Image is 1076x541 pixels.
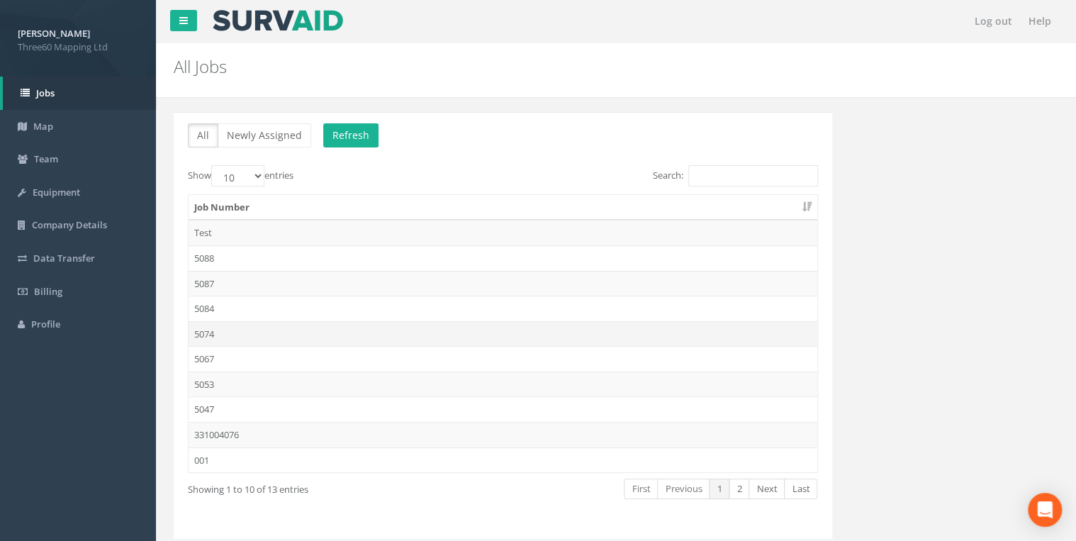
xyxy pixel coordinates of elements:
span: Jobs [36,87,55,99]
td: 5067 [189,346,817,372]
label: Search: [653,165,818,186]
a: Jobs [3,77,156,110]
td: 331004076 [189,422,817,447]
a: 2 [729,479,749,499]
a: First [624,479,658,499]
td: Test [189,220,817,245]
a: [PERSON_NAME] Three60 Mapping Ltd [18,23,138,53]
td: 001 [189,447,817,473]
div: Showing 1 to 10 of 13 entries [188,477,438,496]
input: Search: [688,165,818,186]
span: Billing [34,285,62,298]
td: 5053 [189,372,817,397]
span: Profile [31,318,60,330]
span: Company Details [32,218,107,231]
a: Next [749,479,785,499]
th: Job Number: activate to sort column ascending [189,195,817,221]
span: Equipment [33,186,80,199]
button: Newly Assigned [218,123,311,147]
td: 5088 [189,245,817,271]
button: Refresh [323,123,379,147]
label: Show entries [188,165,293,186]
select: Showentries [211,165,264,186]
a: Last [784,479,817,499]
span: Data Transfer [33,252,95,264]
strong: [PERSON_NAME] [18,27,90,40]
td: 5084 [189,296,817,321]
span: Team [34,152,58,165]
a: 1 [709,479,729,499]
h2: All Jobs [174,57,907,76]
a: Previous [657,479,710,499]
td: 5087 [189,271,817,296]
td: 5074 [189,321,817,347]
span: Three60 Mapping Ltd [18,40,138,54]
span: Map [33,120,53,133]
div: Open Intercom Messenger [1028,493,1062,527]
button: All [188,123,218,147]
td: 5047 [189,396,817,422]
